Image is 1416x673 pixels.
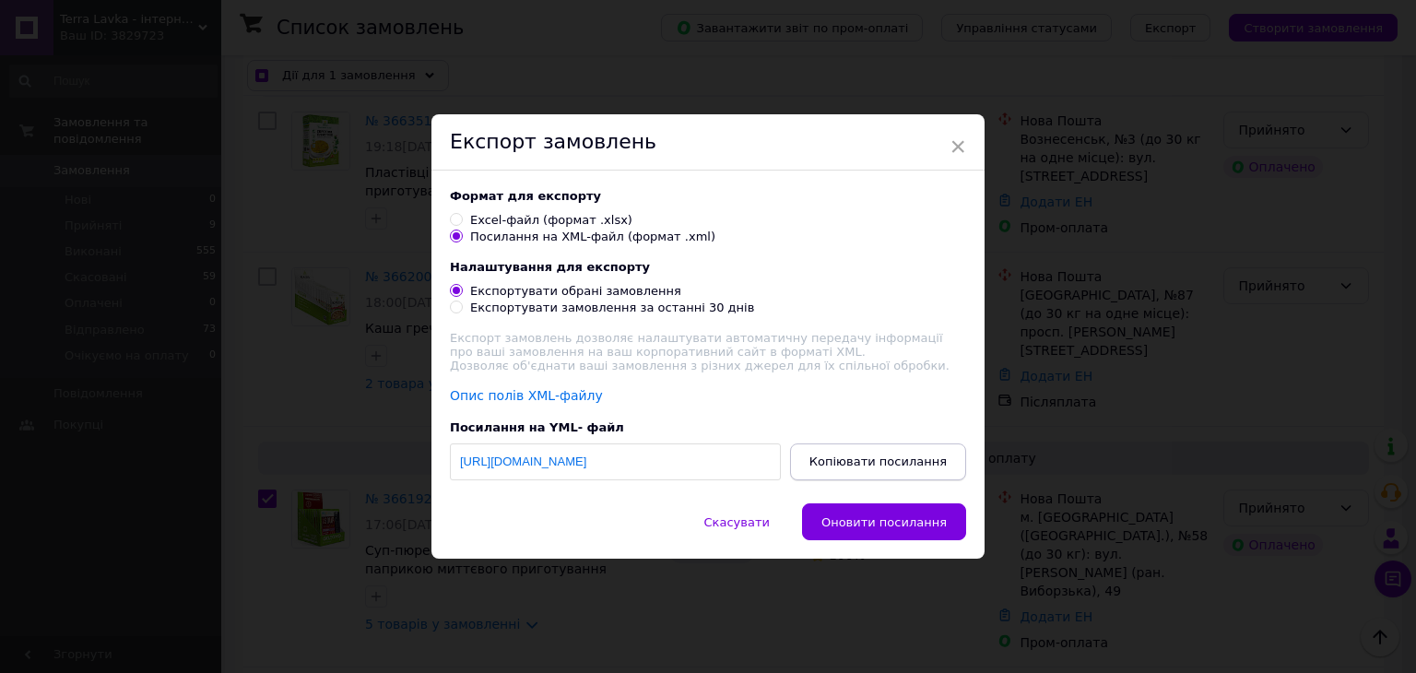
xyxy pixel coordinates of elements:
[821,515,947,529] span: Оновити посилання
[450,260,966,274] div: Налаштування для експорту
[450,189,966,203] div: Формат для експорту
[470,229,715,245] div: Посилання на XML-файл (формат .xml)
[450,420,966,434] div: Посилання на YML- файл
[431,114,985,171] div: Експорт замовлень
[460,455,586,468] a: [URL][DOMAIN_NAME]
[802,503,966,540] button: Оновити посилання
[809,455,947,468] span: Копіювати посилання
[685,503,789,540] button: Скасувати
[704,515,770,529] span: Скасувати
[470,212,632,229] div: Excel-файл (формат .xlsx)
[790,443,966,480] button: Копіювати посилання
[450,388,603,403] a: Опис полів XML-файлу
[950,131,966,162] span: ×
[450,331,966,359] div: Експорт замовлень дозволяє налаштувати автоматичну передачу інформації про ваші замовлення на ваш...
[470,300,754,316] div: Експортувати замовлення за останні 30 днів
[470,283,681,300] div: Експортувати обрані замовлення
[450,359,966,372] div: Дозволяє об'єднати ваші замовлення з різних джерел для їх спільної обробки.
